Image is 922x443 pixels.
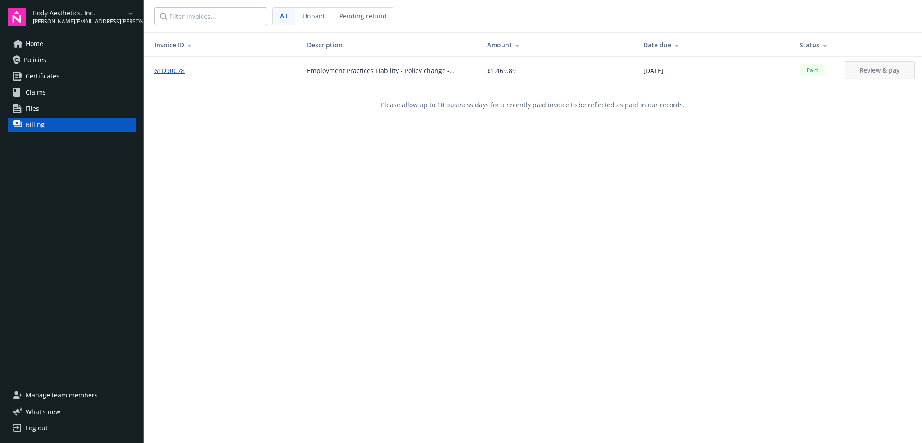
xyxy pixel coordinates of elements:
span: What ' s new [26,407,60,416]
div: Status [800,40,830,50]
a: Manage team members [8,388,136,402]
span: Billing [26,118,45,132]
span: All [280,11,288,21]
span: [DATE] [643,66,664,75]
span: $1,469.89 [487,66,516,75]
button: Body Aesthetics, Inc.[PERSON_NAME][EMAIL_ADDRESS][PERSON_NAME][DOMAIN_NAME]arrowDropDown [33,8,136,26]
button: Review & pay [845,61,915,79]
a: Billing [8,118,136,132]
a: arrowDropDown [125,8,136,19]
span: Unpaid [303,11,325,21]
span: Pending refund [339,11,387,21]
a: 61D90C78 [154,66,192,75]
div: Please allow up to 10 business days for a recently paid invoice to be reflected as paid in our re... [144,84,922,126]
button: What's new [8,407,75,416]
a: Claims [8,85,136,100]
a: Files [8,101,136,116]
div: Log out [26,421,48,435]
span: Claims [26,85,46,100]
div: Employment Practices Liability - Policy change - EKS3567629 [307,66,473,75]
span: Policies [24,53,46,67]
span: Home [26,37,43,51]
div: Description [307,40,473,50]
span: [PERSON_NAME][EMAIL_ADDRESS][PERSON_NAME][DOMAIN_NAME] [33,18,125,26]
span: Files [26,101,39,116]
a: Policies [8,53,136,67]
div: Invoice ID [154,40,293,50]
div: Date due [643,40,785,50]
div: Amount [487,40,629,50]
span: Review & pay [859,66,900,74]
a: Home [8,37,136,51]
span: Certificates [26,69,59,83]
input: Filter invoices... [154,7,267,25]
span: Manage team members [26,388,98,402]
a: Certificates [8,69,136,83]
img: navigator-logo.svg [8,8,26,26]
span: Body Aesthetics, Inc. [33,8,125,18]
span: Paid [803,66,821,74]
